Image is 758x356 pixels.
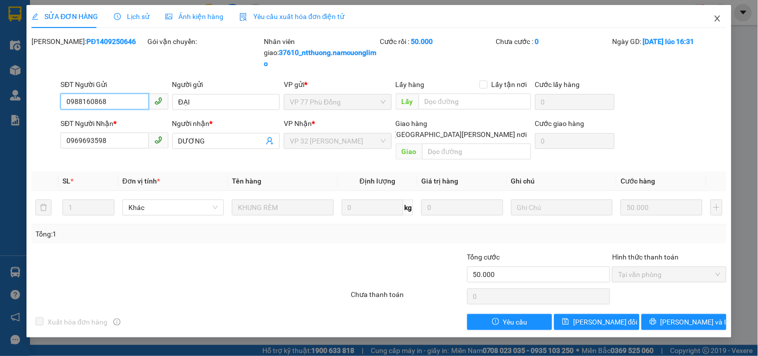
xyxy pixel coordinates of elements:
th: Ghi chú [507,171,617,191]
label: Cước giao hàng [535,119,585,127]
b: 0 [535,37,539,45]
span: VP 32 Mạc Thái Tổ [290,133,385,148]
span: save [562,318,569,326]
span: Lấy [396,93,419,109]
div: [PERSON_NAME]: [31,36,145,47]
span: kg [403,199,413,215]
span: Giao hàng [396,119,428,127]
span: exclamation-circle [492,318,499,326]
button: delete [35,199,51,215]
div: SĐT Người Gửi [60,79,168,90]
span: Xuất hóa đơn hàng [43,316,111,327]
span: [GEOGRAPHIC_DATA][PERSON_NAME] nơi [391,129,531,140]
button: exclamation-circleYêu cầu [467,314,552,330]
label: Cước lấy hàng [535,80,580,88]
div: Ngày GD: [612,36,726,47]
b: 37610_ntthuong.namcuonglimo [264,48,376,67]
span: VP Nhận [284,119,312,127]
span: edit [31,13,38,20]
button: Close [704,5,732,33]
div: VP gửi [284,79,391,90]
span: Cước hàng [621,177,655,185]
button: plus [711,199,723,215]
span: SỬA ĐƠN HÀNG [31,12,98,20]
span: Ảnh kiện hàng [165,12,223,20]
b: [DATE] lúc 16:31 [643,37,694,45]
div: Nhân viên giao: [264,36,378,69]
span: phone [154,97,162,105]
span: Lấy tận nơi [488,79,531,90]
div: Chưa cước : [496,36,610,47]
input: 0 [621,199,703,215]
div: Gói vận chuyển: [148,36,262,47]
span: Lịch sử [114,12,149,20]
span: Yêu cầu [503,316,528,327]
b: 50.000 [411,37,433,45]
label: Hình thức thanh toán [612,253,679,261]
img: icon [239,13,247,21]
span: Tại văn phòng [618,267,720,282]
span: Giá trị hàng [421,177,458,185]
input: 0 [421,199,503,215]
span: Khác [128,200,218,215]
b: PĐ1409250646 [86,37,136,45]
span: [PERSON_NAME] đổi [573,316,638,327]
input: Dọc đường [422,143,531,159]
span: printer [650,318,657,326]
input: Dọc đường [419,93,531,109]
span: SL [62,177,70,185]
span: Lấy hàng [396,80,425,88]
input: Cước lấy hàng [535,94,615,110]
input: Cước giao hàng [535,133,615,149]
span: Định lượng [360,177,395,185]
span: Tổng cước [467,253,500,261]
span: clock-circle [114,13,121,20]
div: Chưa thanh toán [350,289,466,306]
input: VD: Bàn, Ghế [232,199,333,215]
input: Ghi Chú [511,199,613,215]
span: close [714,14,722,22]
div: Cước rồi : [380,36,494,47]
button: printer[PERSON_NAME] và In [642,314,727,330]
span: Giao [396,143,422,159]
span: picture [165,13,172,20]
button: save[PERSON_NAME] đổi [554,314,639,330]
div: Người gửi [172,79,280,90]
span: [PERSON_NAME] và In [661,316,731,327]
div: SĐT Người Nhận [60,118,168,129]
div: Người nhận [172,118,280,129]
span: VP 77 Phù Đổng [290,94,385,109]
span: Tên hàng [232,177,261,185]
span: user-add [266,137,274,145]
span: info-circle [113,318,120,325]
span: phone [154,136,162,144]
span: Đơn vị tính [122,177,160,185]
span: Yêu cầu xuất hóa đơn điện tử [239,12,345,20]
div: Tổng: 1 [35,228,293,239]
